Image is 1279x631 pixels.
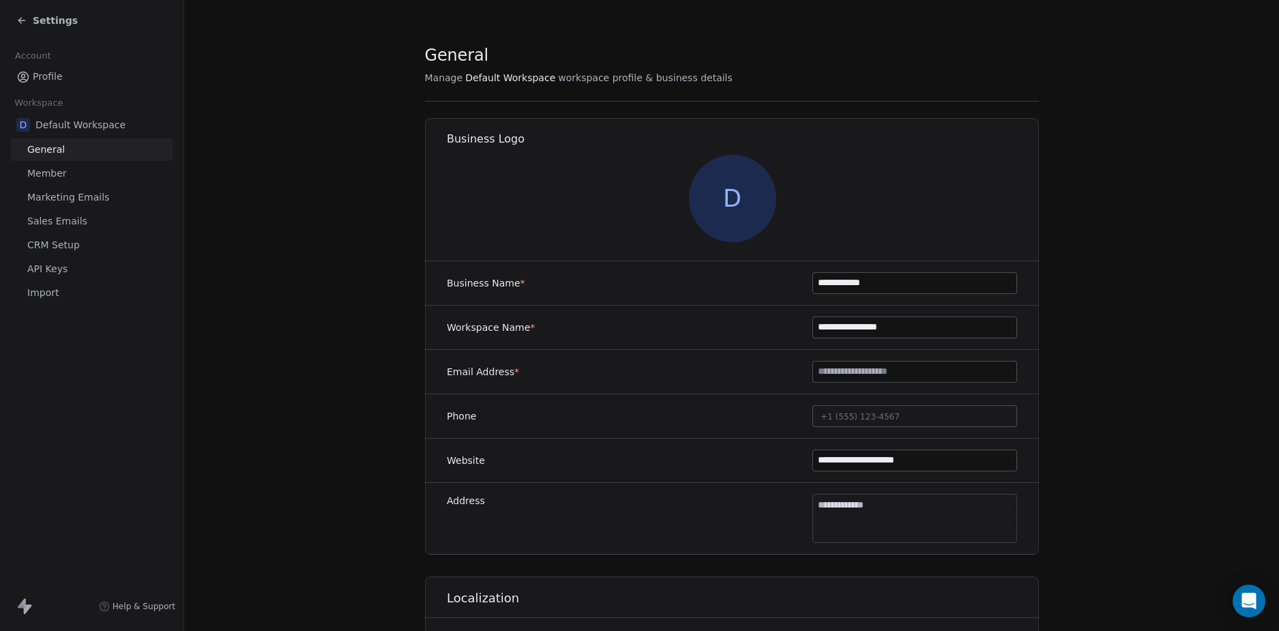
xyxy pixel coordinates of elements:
[27,238,80,252] span: CRM Setup
[27,262,68,276] span: API Keys
[33,14,78,27] span: Settings
[9,46,57,66] span: Account
[11,234,173,256] a: CRM Setup
[113,601,175,612] span: Help & Support
[447,365,519,379] label: Email Address
[447,454,485,467] label: Website
[9,93,69,113] span: Workspace
[558,71,733,85] span: workspace profile & business details
[812,405,1017,427] button: +1 (555) 123-4567
[11,65,173,88] a: Profile
[11,186,173,209] a: Marketing Emails
[447,409,476,423] label: Phone
[821,412,900,422] span: +1 (555) 123-4567
[447,494,485,508] label: Address
[11,210,173,233] a: Sales Emails
[11,138,173,161] a: General
[447,590,1040,606] h1: Localization
[425,71,463,85] span: Manage
[27,286,59,300] span: Import
[11,162,173,185] a: Member
[425,45,489,65] span: General
[35,118,126,132] span: Default Workspace
[11,282,173,304] a: Import
[16,118,30,132] span: D
[99,601,175,612] a: Help & Support
[447,276,525,290] label: Business Name
[27,143,65,157] span: General
[11,258,173,280] a: API Keys
[447,132,1040,147] h1: Business Logo
[27,214,87,229] span: Sales Emails
[688,155,776,242] span: D
[27,190,109,205] span: Marketing Emails
[465,71,555,85] span: Default Workspace
[447,321,535,334] label: Workspace Name
[33,70,63,84] span: Profile
[27,166,67,181] span: Member
[1233,585,1265,617] div: Open Intercom Messenger
[16,14,78,27] a: Settings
